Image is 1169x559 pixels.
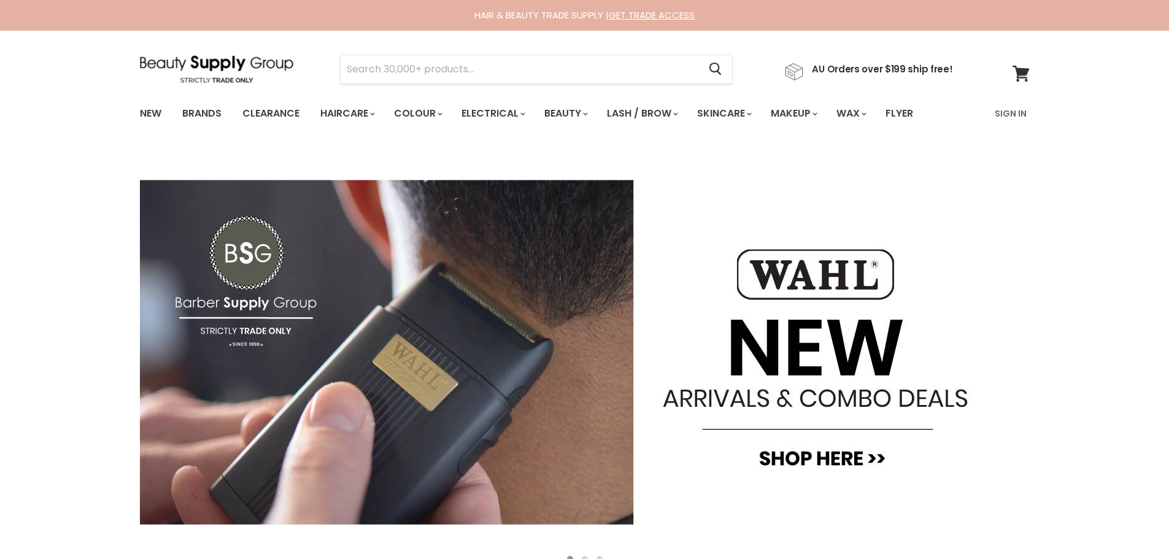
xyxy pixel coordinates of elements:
a: New [131,101,171,126]
a: Flyer [876,101,922,126]
form: Product [340,55,733,84]
a: Haircare [311,101,382,126]
input: Search [341,55,700,83]
iframe: Gorgias live chat messenger [1108,501,1157,547]
a: Clearance [233,101,309,126]
a: Colour [385,101,450,126]
a: Lash / Brow [598,101,685,126]
button: Search [700,55,732,83]
a: Electrical [452,101,533,126]
a: GET TRADE ACCESS [609,9,695,21]
a: Makeup [762,101,825,126]
ul: Main menu [131,96,955,131]
a: Beauty [535,101,595,126]
a: Skincare [688,101,759,126]
div: HAIR & BEAUTY TRADE SUPPLY | [125,9,1045,21]
a: Sign In [987,101,1034,126]
a: Brands [173,101,231,126]
a: Wax [827,101,874,126]
nav: Main [125,96,1045,131]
